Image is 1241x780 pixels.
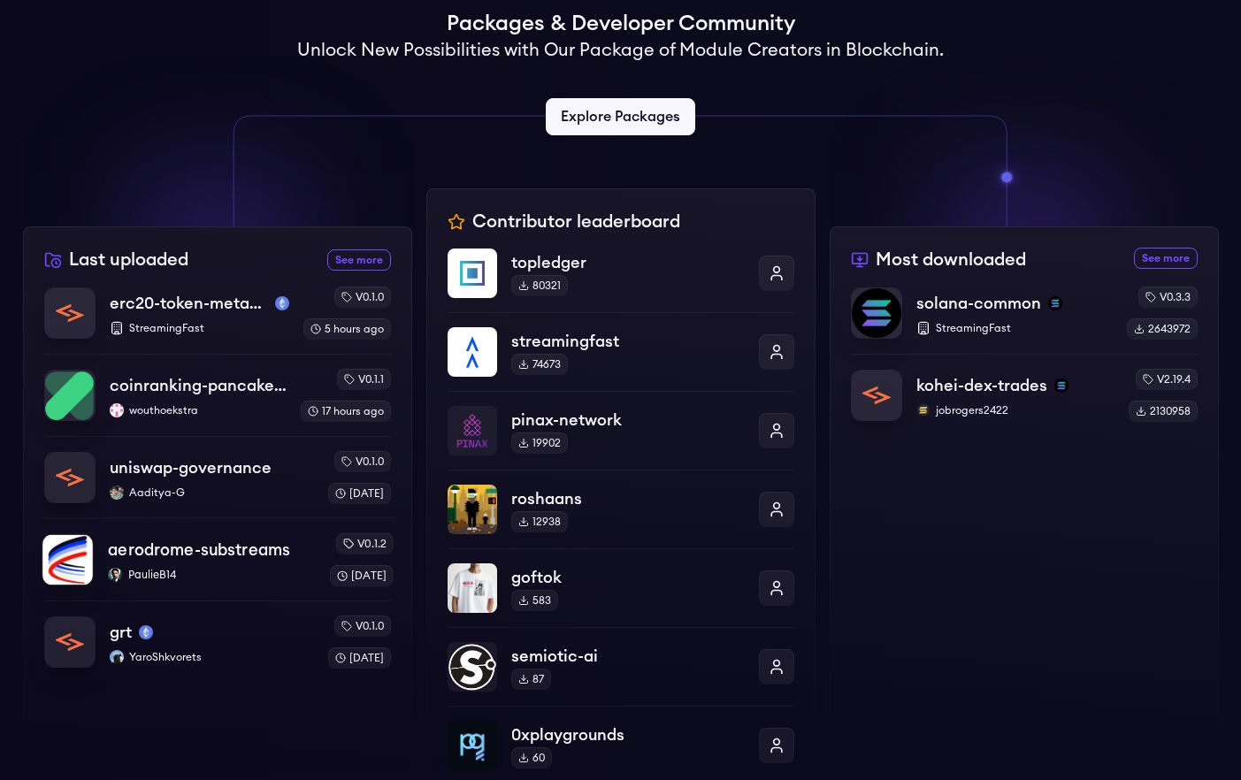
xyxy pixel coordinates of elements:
[334,451,391,472] div: v0.1.0
[334,287,391,308] div: v0.1.0
[45,617,95,667] img: grt
[42,535,93,585] img: aerodrome-substreams
[44,287,391,354] a: erc20-token-metadataerc20-token-metadatamainnetStreamingFastv0.1.05 hours ago
[916,403,1115,417] p: jobrogers2422
[108,568,122,582] img: PaulieB14
[448,642,497,692] img: semiotic-ai
[110,403,287,417] p: wouthoekstra
[139,625,153,639] img: mainnet
[916,321,1113,335] p: StreamingFast
[511,565,745,590] p: goftok
[511,669,551,690] div: 87
[448,249,497,298] img: topledger
[448,548,794,627] a: goftokgoftok583
[511,486,745,511] p: roshaans
[448,485,497,534] img: roshaans
[448,563,497,613] img: goftok
[448,391,794,470] a: pinax-networkpinax-network19902
[301,401,391,422] div: 17 hours ago
[448,627,794,706] a: semiotic-aisemiotic-ai87
[511,432,568,454] div: 19902
[334,616,391,637] div: v0.1.0
[110,486,314,500] p: Aaditya-G
[511,408,745,432] p: pinax-network
[916,373,1047,398] p: kohei-dex-trades
[108,568,315,582] p: PaulieB14
[448,406,497,455] img: pinax-network
[1136,369,1198,390] div: v2.19.4
[511,747,552,769] div: 60
[297,38,944,63] h2: Unlock New Possibilities with Our Package of Module Creators in Blockchain.
[275,296,289,310] img: mainnet
[511,354,568,375] div: 74673
[1054,379,1069,393] img: solana
[44,600,391,669] a: grtgrtmainnetYaroShkvoretsYaroShkvoretsv0.1.0[DATE]
[546,98,695,135] a: Explore Packages
[44,354,391,436] a: coinranking-pancakeswap-v3-forkscoinranking-pancakeswap-v3-forkswouthoekstrawouthoekstrav0.1.117 ...
[45,453,95,502] img: uniswap-governance
[511,723,745,747] p: 0xplaygrounds
[1048,296,1062,310] img: solana
[1129,401,1198,422] div: 2130958
[916,291,1041,316] p: solana-common
[852,371,901,420] img: kohei-dex-trades
[110,650,124,664] img: YaroShkvorets
[448,470,794,548] a: roshaansroshaans12938
[448,721,497,770] img: 0xplaygrounds
[852,288,901,338] img: solana-common
[851,354,1198,422] a: kohei-dex-tradeskohei-dex-tradessolanajobrogers2422jobrogers2422v2.19.42130958
[448,312,794,391] a: streamingfaststreamingfast74673
[42,517,394,600] a: aerodrome-substreamsaerodrome-substreamsPaulieB14PaulieB14v0.1.2[DATE]
[511,329,745,354] p: streamingfast
[329,565,393,586] div: [DATE]
[447,10,795,38] h1: Packages & Developer Community
[337,369,391,390] div: v0.1.1
[328,647,391,669] div: [DATE]
[511,590,558,611] div: 583
[110,403,124,417] img: wouthoekstra
[1134,248,1198,269] a: See more most downloaded packages
[303,318,391,340] div: 5 hours ago
[448,706,794,770] a: 0xplaygrounds0xplaygrounds60
[448,249,794,312] a: topledgertopledger80321
[44,436,391,518] a: uniswap-governanceuniswap-governanceAaditya-GAaditya-Gv0.1.0[DATE]
[110,620,132,645] p: grt
[110,291,268,316] p: erc20-token-metadata
[328,483,391,504] div: [DATE]
[110,650,314,664] p: YaroShkvorets
[916,403,931,417] img: jobrogers2422
[327,249,391,271] a: See more recently uploaded packages
[45,288,95,338] img: erc20-token-metadata
[110,373,287,398] p: coinranking-pancakeswap-v3-forks
[1127,318,1198,340] div: 2643972
[851,287,1198,354] a: solana-commonsolana-commonsolanaStreamingFastv0.3.32643972
[511,250,745,275] p: topledger
[511,275,568,296] div: 80321
[110,455,272,480] p: uniswap-governance
[511,644,745,669] p: semiotic-ai
[511,511,568,532] div: 12938
[110,321,289,335] p: StreamingFast
[110,486,124,500] img: Aaditya-G
[335,533,393,554] div: v0.1.2
[1138,287,1198,308] div: v0.3.3
[108,538,290,562] p: aerodrome-substreams
[448,327,497,377] img: streamingfast
[45,371,95,420] img: coinranking-pancakeswap-v3-forks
